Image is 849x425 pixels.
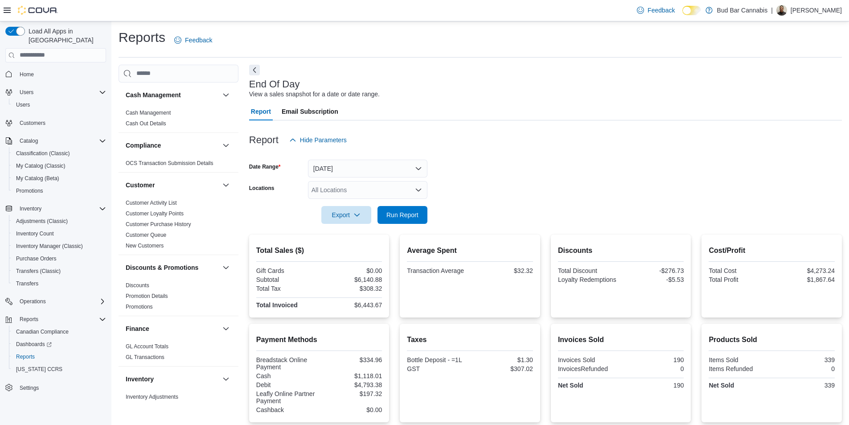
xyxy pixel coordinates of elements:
a: OCS Transaction Submission Details [126,160,213,166]
button: Inventory [2,202,110,215]
span: Cash Management [126,109,171,116]
div: $0.00 [321,267,382,274]
span: Settings [20,384,39,392]
span: Feedback [648,6,675,15]
div: Debit [256,381,317,388]
button: Compliance [126,141,219,150]
div: Items Sold [709,356,770,363]
button: Cash Management [221,90,231,100]
button: Open list of options [415,186,422,194]
a: Transfers [12,278,42,289]
p: [PERSON_NAME] [791,5,842,16]
button: Canadian Compliance [9,326,110,338]
span: Reports [16,314,106,325]
nav: Complex example [5,64,106,417]
span: Customer Activity List [126,199,177,206]
span: Discounts [126,282,149,289]
span: Home [20,71,34,78]
strong: Net Sold [709,382,734,389]
div: -$276.73 [623,267,684,274]
div: Finance [119,341,238,366]
div: $0.00 [321,406,382,413]
a: Cash Out Details [126,120,166,127]
span: Users [12,99,106,110]
label: Locations [249,185,275,192]
button: My Catalog (Beta) [9,172,110,185]
div: Transaction Average [407,267,468,274]
div: Invoices Sold [558,356,619,363]
span: Adjustments (Classic) [16,218,68,225]
button: Users [16,87,37,98]
div: $1,867.64 [774,276,835,283]
button: Discounts & Promotions [126,263,219,272]
a: Cash Management [126,110,171,116]
button: Hide Parameters [286,131,350,149]
span: My Catalog (Classic) [12,161,106,171]
button: Next [249,65,260,75]
span: Customer Queue [126,231,166,239]
strong: Net Sold [558,382,583,389]
button: Adjustments (Classic) [9,215,110,227]
button: Reports [2,313,110,326]
div: Total Cost [709,267,770,274]
div: $334.96 [321,356,382,363]
a: Discounts [126,282,149,289]
a: Promotions [126,304,153,310]
h2: Invoices Sold [558,334,684,345]
h3: Report [249,135,279,145]
button: Customer [126,181,219,190]
p: Bud Bar Cannabis [717,5,768,16]
div: $307.02 [472,365,533,372]
span: Hide Parameters [300,136,347,144]
button: Inventory [16,203,45,214]
span: GL Account Totals [126,343,168,350]
span: Catalog [20,137,38,144]
div: Cash Management [119,107,238,132]
span: Dark Mode [682,15,683,16]
span: Feedback [185,36,212,45]
h3: Discounts & Promotions [126,263,198,272]
img: Cova [18,6,58,15]
div: $1,118.01 [321,372,382,380]
span: Promotions [16,187,43,194]
span: Inventory Adjustments [126,393,178,400]
button: Inventory Manager (Classic) [9,240,110,252]
div: Discounts & Promotions [119,280,238,316]
button: Inventory [221,374,231,384]
div: -$5.53 [623,276,684,283]
span: Operations [16,296,106,307]
a: Customer Loyalty Points [126,210,184,217]
strong: Total Invoiced [256,301,298,309]
a: Adjustments (Classic) [12,216,71,227]
button: Purchase Orders [9,252,110,265]
h2: Cost/Profit [709,245,835,256]
button: Users [9,99,110,111]
div: Eric C [776,5,787,16]
h3: Finance [126,324,149,333]
span: Operations [20,298,46,305]
a: GL Transactions [126,354,164,360]
span: Classification (Classic) [16,150,70,157]
span: My Catalog (Beta) [16,175,59,182]
div: Gift Cards [256,267,317,274]
a: Canadian Compliance [12,326,72,337]
span: Inventory Manager (Classic) [16,243,83,250]
a: Promotions [12,186,47,196]
a: Inventory Manager (Classic) [12,241,86,252]
div: $32.32 [472,267,533,274]
div: Cash [256,372,317,380]
span: Classification (Classic) [12,148,106,159]
span: Promotions [12,186,106,196]
div: Bottle Deposit - =1L [407,356,468,363]
a: Home [16,69,37,80]
div: Customer [119,198,238,255]
a: Dashboards [9,338,110,351]
h3: Cash Management [126,91,181,99]
span: Purchase Orders [12,253,106,264]
span: Inventory Count [16,230,54,237]
button: Finance [221,323,231,334]
button: Operations [16,296,49,307]
span: Purchase Orders [16,255,57,262]
button: Export [321,206,371,224]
